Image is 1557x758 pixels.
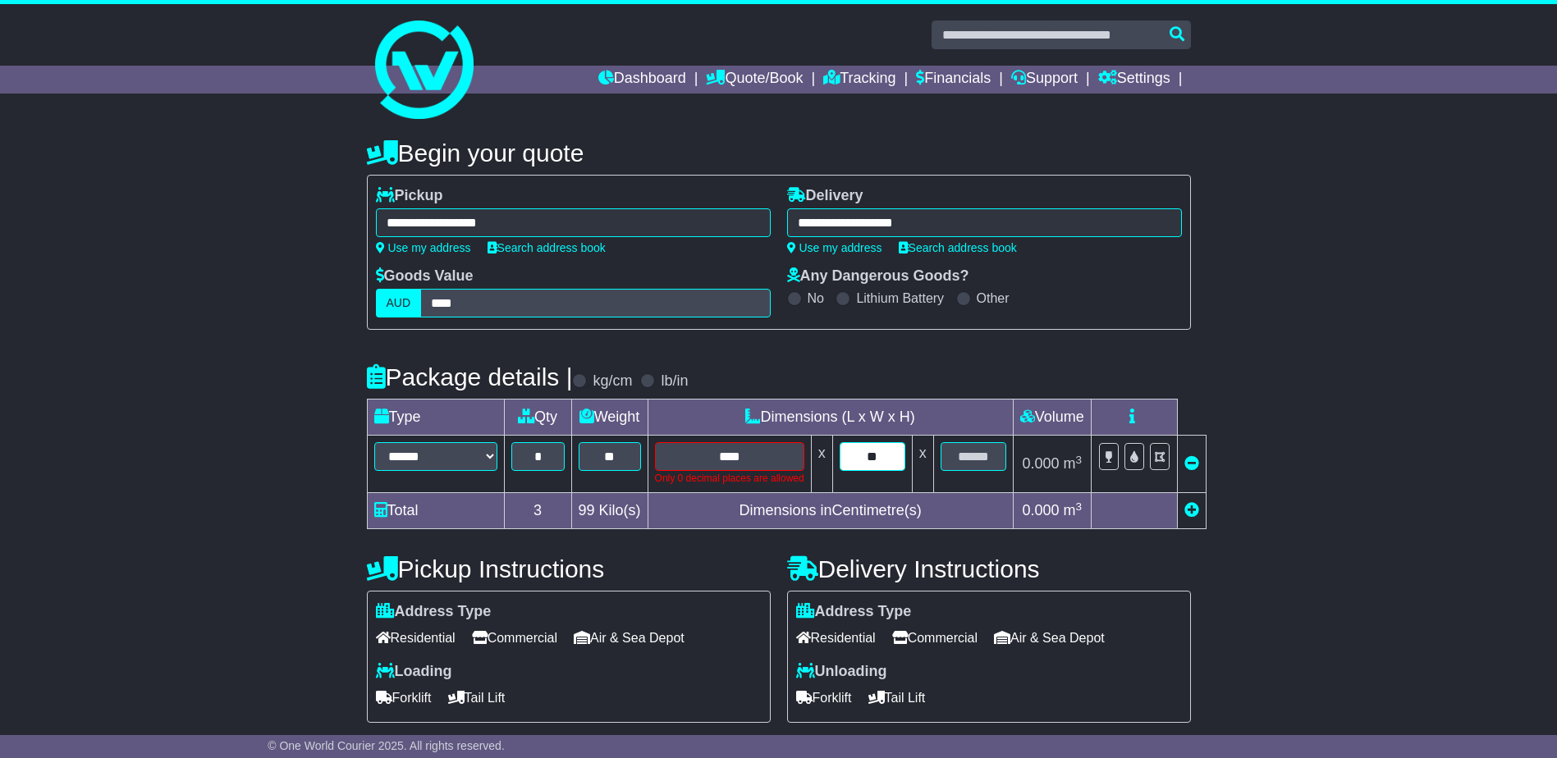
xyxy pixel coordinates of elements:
label: Address Type [376,603,492,621]
td: Kilo(s) [571,493,648,529]
td: Weight [571,400,648,436]
label: AUD [376,289,422,317]
td: Volume [1013,400,1091,436]
span: 0.000 [1022,455,1059,472]
label: kg/cm [593,372,632,390]
a: Dashboard [598,66,686,94]
span: Forklift [376,685,432,710]
a: Remove this item [1184,455,1199,472]
td: Qty [504,400,571,436]
a: Quote/Book [706,66,803,94]
span: Forklift [796,685,852,710]
a: Settings [1098,66,1170,94]
h4: Pickup Instructions [367,555,771,582]
sup: 3 [1075,454,1082,466]
a: Financials [916,66,991,94]
label: No [808,290,824,306]
h4: Begin your quote [367,139,1191,167]
span: m [1063,502,1082,518]
span: Tail Lift [448,685,506,710]
span: Tail Lift [868,685,926,710]
a: Search address book [899,241,1017,254]
span: Residential [376,625,456,651]
label: Other [977,290,1010,306]
a: Support [1011,66,1078,94]
a: Use my address [787,241,882,254]
label: Loading [376,663,452,681]
label: Unloading [796,663,887,681]
span: m [1063,455,1082,472]
span: 99 [579,502,595,518]
label: Address Type [796,603,912,621]
span: Commercial [472,625,557,651]
span: Air & Sea Depot [574,625,685,651]
h4: Delivery Instructions [787,555,1191,582]
td: Total [367,493,504,529]
label: lb/in [661,372,688,390]
td: x [912,436,933,493]
a: Use my address [376,241,471,254]
td: 3 [504,493,571,529]
label: Goods Value [376,267,474,285]
label: Lithium Battery [856,290,944,306]
td: Dimensions (L x W x H) [648,400,1013,436]
label: Any Dangerous Goods? [787,267,969,285]
td: Type [367,400,504,436]
label: Delivery [787,187,863,205]
a: Tracking [823,66,895,94]
h4: Package details | [367,363,573,390]
sup: 3 [1075,500,1082,513]
a: Add new item [1184,502,1199,518]
td: x [811,436,832,493]
td: Dimensions in Centimetre(s) [648,493,1013,529]
span: Residential [796,625,876,651]
label: Pickup [376,187,443,205]
span: © One World Courier 2025. All rights reserved. [268,739,505,752]
span: Commercial [892,625,978,651]
a: Search address book [488,241,606,254]
span: Air & Sea Depot [994,625,1105,651]
div: Only 0 decimal places are allowed [655,471,804,486]
span: 0.000 [1022,502,1059,518]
